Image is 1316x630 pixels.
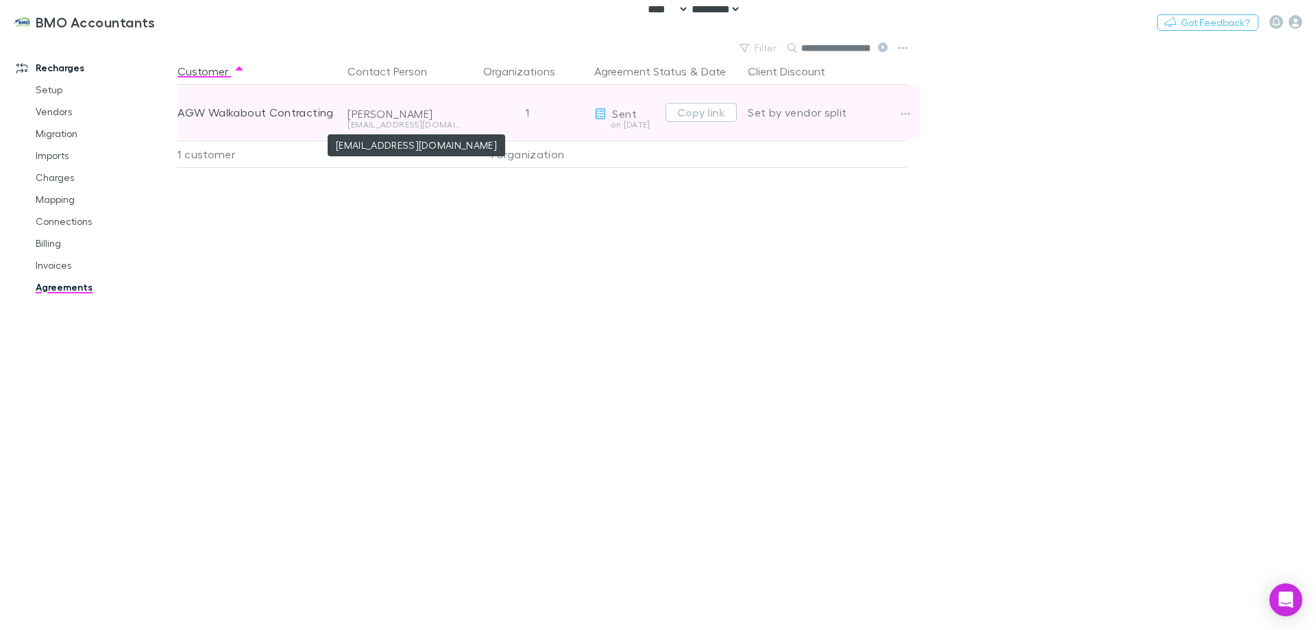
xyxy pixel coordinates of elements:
button: Organizations [483,58,572,85]
div: [EMAIL_ADDRESS][DOMAIN_NAME] [348,121,460,129]
div: & [594,58,737,85]
a: Vendors [22,101,185,123]
button: Date [701,58,726,85]
a: BMO Accountants [5,5,164,38]
button: Contact Person [348,58,443,85]
a: Migration [22,123,185,145]
a: Invoices [22,254,185,276]
button: Got Feedback? [1157,14,1258,31]
a: Billing [22,232,185,254]
button: Copy link [666,103,737,122]
a: Mapping [22,189,185,210]
span: Sent [612,107,636,120]
div: Set by vendor split [748,85,907,140]
div: AGW Walkabout Contracting [178,85,337,140]
button: Customer [178,58,245,85]
a: Recharges [3,57,185,79]
button: Filter [733,40,785,56]
div: on [DATE] [594,121,660,129]
a: Setup [22,79,185,101]
div: 1 [465,85,589,140]
div: [PERSON_NAME] [348,107,460,121]
a: Connections [22,210,185,232]
a: Agreements [22,276,185,298]
a: Imports [22,145,185,167]
a: Charges [22,167,185,189]
img: BMO Accountants's Logo [14,14,30,30]
button: Agreement Status [594,58,687,85]
h3: BMO Accountants [36,14,156,30]
div: Open Intercom Messenger [1269,583,1302,616]
button: Client Discount [748,58,842,85]
div: 1 organization [465,141,589,168]
div: 1 customer [178,141,342,168]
